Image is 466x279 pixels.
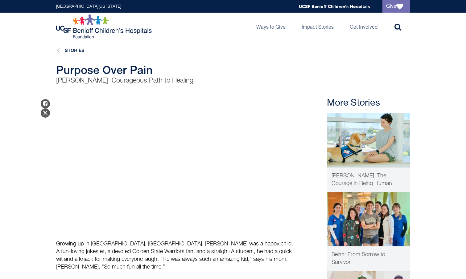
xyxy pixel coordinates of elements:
img: Logo for UCSF Benioff Children's Hospitals Foundation [56,14,153,39]
a: Give [382,0,410,13]
img: Elena, the Courage in Being Human [327,113,410,168]
span: Selah: From Sorrow to Survivor [332,252,385,265]
span: Purpose Over Pain [56,63,153,76]
a: Ways to Give [251,13,291,40]
a: Patient Care Selah and her care team Selah: From Sorrow to Survivor [327,192,410,271]
p: [PERSON_NAME]’ Courageous Path to Healing [56,76,294,85]
h2: More Stories [327,98,410,109]
a: UCSF Benioff Children's Hospitals [299,4,370,9]
a: Stories [65,48,85,53]
a: [GEOGRAPHIC_DATA][US_STATE] [56,4,121,9]
a: Get Involved [345,13,382,40]
p: Growing up in [GEOGRAPHIC_DATA], [GEOGRAPHIC_DATA], [PERSON_NAME] was a happy child. A fun-loving... [56,240,294,271]
a: Impact Stories [297,13,339,40]
img: Selah and her care team [327,192,410,247]
span: [PERSON_NAME]: The Courage in Being Human [332,173,392,186]
a: Patient Care Elena, the Courage in Being Human [PERSON_NAME]: The Courage in Being Human [327,113,410,192]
